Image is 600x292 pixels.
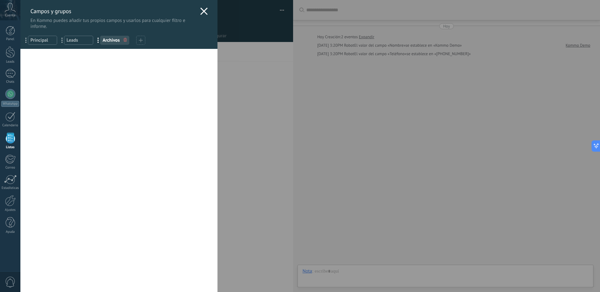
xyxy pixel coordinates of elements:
[30,37,55,43] span: Principal
[30,8,197,15] h3: Campos y grupos
[22,35,35,45] span: ...
[103,37,127,43] span: Archivos
[58,35,71,45] span: ...
[67,37,91,43] span: Leads
[30,18,197,29] p: En Kommo puedes añadir tus propios campos y usarlos para cualquier filtro e informe.
[94,35,107,45] span: ...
